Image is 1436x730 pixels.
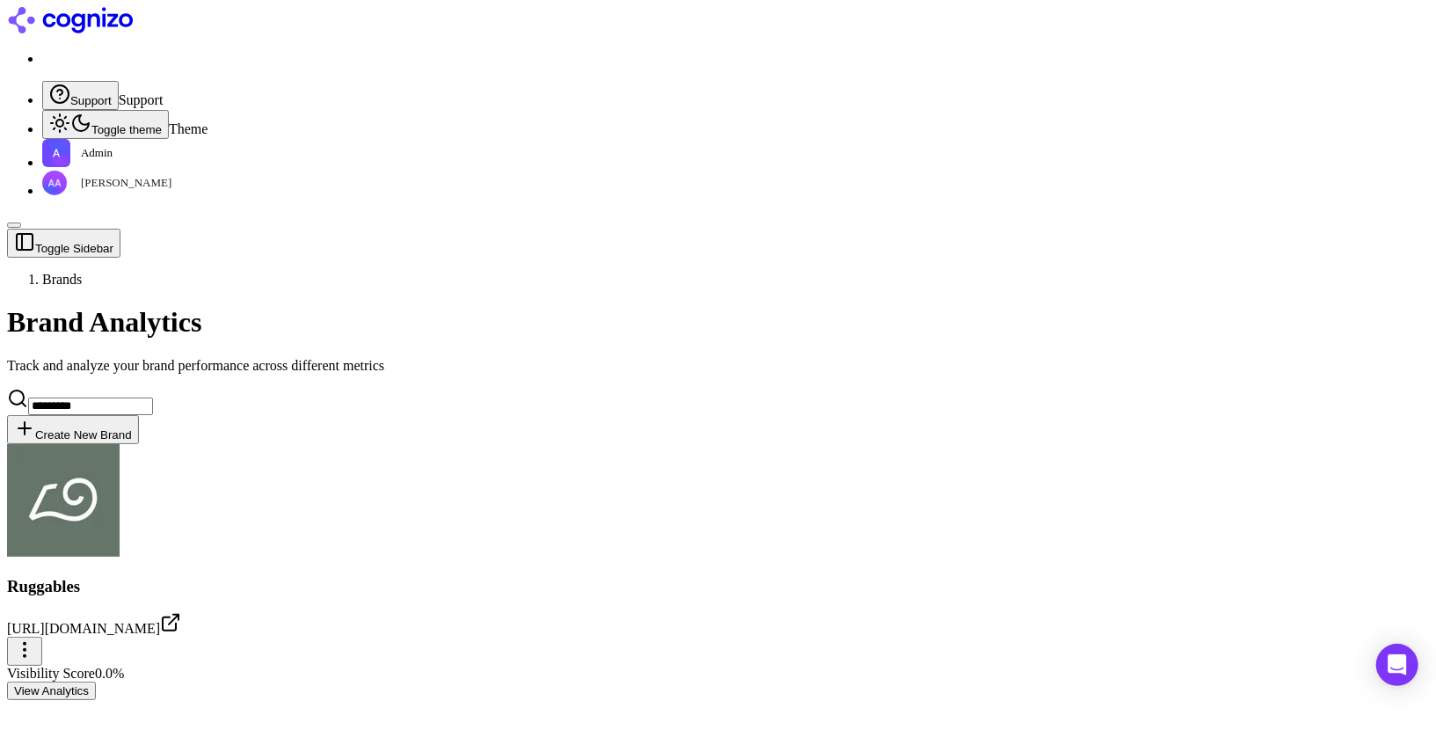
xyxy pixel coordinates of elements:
span: Visibility Score [7,666,95,681]
button: Toggle Sidebar [7,229,120,258]
span: Support [70,94,112,107]
button: Create New Brand [7,415,139,444]
button: View Analytics [7,682,96,700]
img: Alp Aysan [42,171,67,195]
span: Theme [169,121,208,136]
button: Toggle theme [42,110,169,139]
span: Toggle Sidebar [35,242,113,255]
nav: breadcrumb [7,272,1429,288]
h1: Brand Analytics [7,306,1429,339]
h3: Ruggables [7,577,1429,596]
p: Track and analyze your brand performance across different metrics [7,358,1429,374]
span: Brands [42,272,82,287]
img: Admin [42,139,70,167]
button: Support [42,81,119,110]
button: Toggle Sidebar [7,223,21,228]
span: [PERSON_NAME] [74,175,171,191]
button: Open organization switcher [42,139,113,167]
span: 0.0 % [95,666,124,681]
span: Toggle theme [91,123,162,136]
span: Admin [81,145,113,161]
button: Open user button [42,171,171,195]
div: Open Intercom Messenger [1376,644,1418,686]
span: Support [119,92,164,107]
span: [URL][DOMAIN_NAME] [7,621,181,636]
img: Ruggables [7,444,120,557]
